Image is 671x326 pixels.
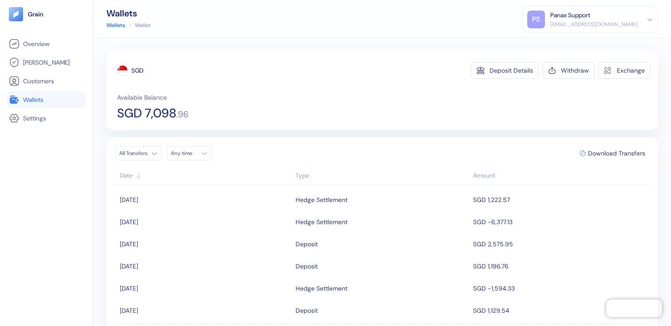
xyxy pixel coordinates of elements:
a: Customers [9,76,84,86]
div: Deposit [296,303,318,318]
span: SGD -1,594.33 [473,284,515,292]
span: [DATE] [120,284,138,292]
button: Withdraw [542,62,595,79]
iframe: Chatra live chat [606,299,662,317]
span: [DATE] [120,196,138,204]
div: Sort ascending [296,171,469,180]
span: [DATE] [120,262,138,270]
div: Wallets [107,9,151,18]
span: Available Balance [117,93,167,102]
span: [DATE] [120,240,138,248]
span: [DATE] [120,307,138,314]
a: Wallets [9,94,84,105]
div: SGD [131,66,143,75]
div: Sort ascending [120,171,291,180]
span: SGD 7,098 [117,107,176,120]
span: [DATE] [120,218,138,226]
div: Deposit Details [489,67,533,74]
span: Settings [23,114,46,123]
span: SGD 2,575.95 [473,240,513,248]
button: Deposit Details [471,62,539,79]
img: logo-tablet-V2.svg [9,7,23,21]
div: PS [527,11,545,28]
span: SGD 1,129.54 [473,307,509,314]
div: Deposit [296,259,318,274]
span: Download Transfers [588,150,645,156]
span: Wallets [23,95,43,104]
a: [PERSON_NAME] [9,57,84,68]
a: Overview [9,39,84,49]
div: Withdraw [561,67,589,74]
span: SGD 1,196.76 [473,262,509,270]
div: Hedge Settlement [296,192,347,207]
span: Overview [23,39,49,48]
button: Any time [167,146,212,160]
span: [PERSON_NAME] [23,58,70,67]
button: Exchange [598,62,651,79]
span: SGD 1,222.57 [473,196,510,204]
a: Wallets [107,21,125,29]
div: Sort descending [473,171,644,180]
div: Exchange [617,67,645,74]
button: Download Transfers [576,147,649,160]
div: Any time [171,150,197,157]
a: Settings [9,113,84,124]
div: Hedge Settlement [296,281,347,296]
div: [EMAIL_ADDRESS][DOMAIN_NAME] [550,20,638,28]
div: Hedge Settlement [296,214,347,229]
span: Customers [23,77,54,85]
div: Deposit [296,237,318,252]
img: logo [28,11,44,17]
div: Panax Support [550,11,590,20]
span: . 96 [176,110,189,119]
span: SGD -6,377.13 [473,218,513,226]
